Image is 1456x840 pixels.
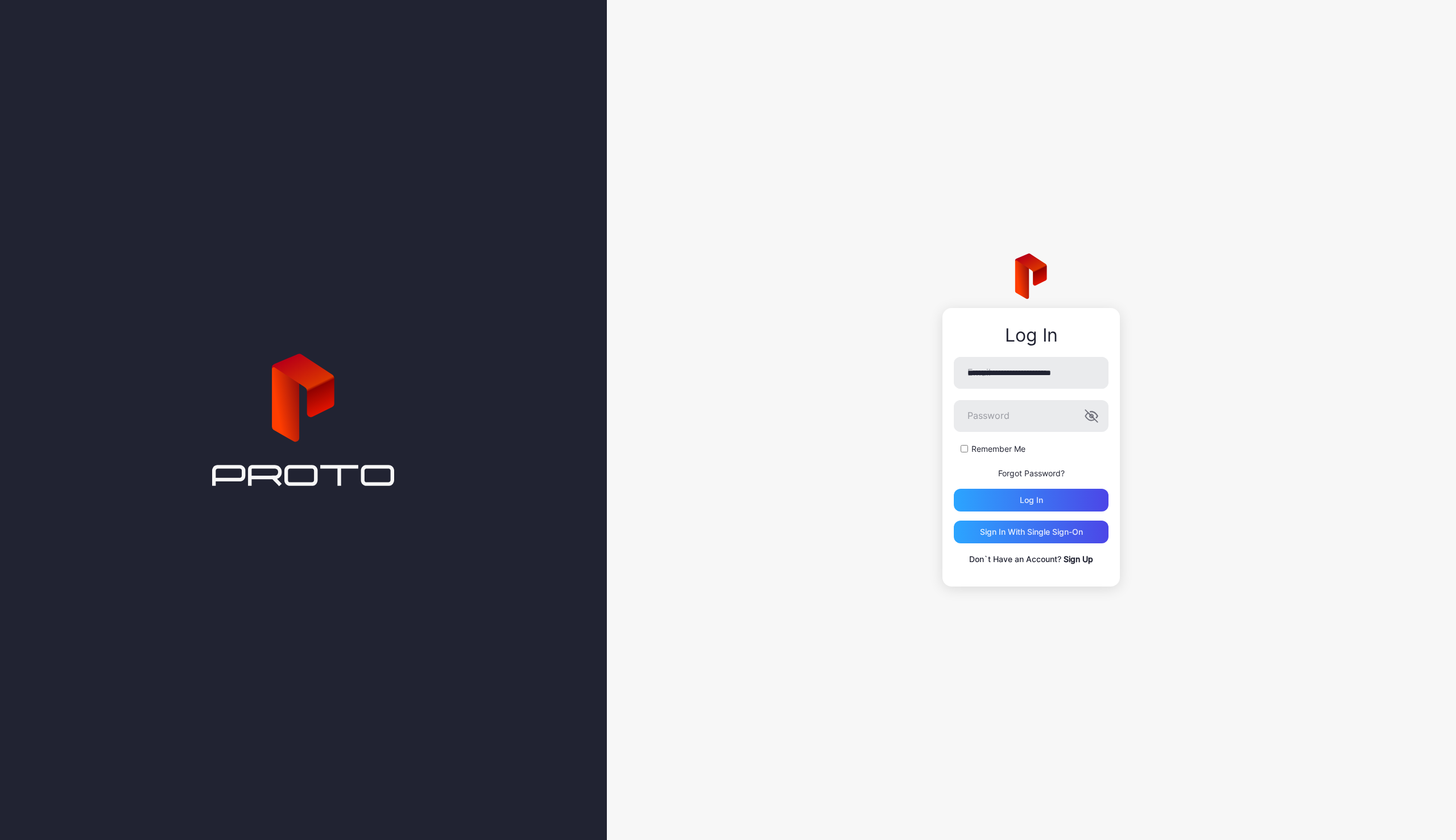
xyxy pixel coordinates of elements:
button: Log in [954,489,1108,512]
a: Sign Up [1064,554,1093,564]
div: Sign in With Single Sign-On [980,527,1083,537]
label: Remember Me [971,443,1025,455]
input: Password [954,400,1108,432]
a: Forgot Password? [998,468,1065,478]
button: Sign in With Single Sign-On [954,521,1108,543]
button: Password [1085,409,1098,423]
div: Log in [1020,496,1043,505]
p: Don`t Have an Account? [954,552,1108,566]
input: Email [954,357,1108,389]
div: Log In [954,325,1108,346]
